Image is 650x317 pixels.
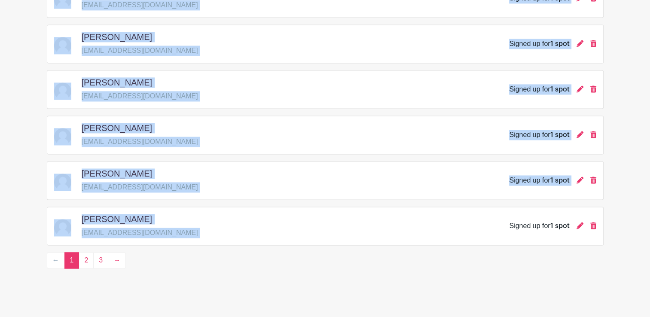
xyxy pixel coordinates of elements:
h5: [PERSON_NAME] [82,77,152,88]
img: default-ce2991bfa6775e67f084385cd625a349d9dcbb7a52a09fb2fda1e96e2d18dcdb.png [54,128,71,145]
span: 1 spot [550,40,570,47]
img: default-ce2991bfa6775e67f084385cd625a349d9dcbb7a52a09fb2fda1e96e2d18dcdb.png [54,174,71,191]
p: [EMAIL_ADDRESS][DOMAIN_NAME] [82,46,198,56]
p: [EMAIL_ADDRESS][DOMAIN_NAME] [82,182,198,192]
h5: [PERSON_NAME] [82,214,152,224]
p: [EMAIL_ADDRESS][DOMAIN_NAME] [82,228,198,238]
div: Signed up for [509,221,569,231]
p: [EMAIL_ADDRESS][DOMAIN_NAME] [82,137,198,147]
span: 1 [64,252,79,268]
span: 1 spot [550,223,570,229]
a: → [108,252,126,268]
span: 1 spot [550,86,570,93]
img: default-ce2991bfa6775e67f084385cd625a349d9dcbb7a52a09fb2fda1e96e2d18dcdb.png [54,37,71,54]
img: default-ce2991bfa6775e67f084385cd625a349d9dcbb7a52a09fb2fda1e96e2d18dcdb.png [54,219,71,236]
div: Signed up for [509,39,569,49]
span: 1 spot [550,131,570,138]
img: default-ce2991bfa6775e67f084385cd625a349d9dcbb7a52a09fb2fda1e96e2d18dcdb.png [54,82,71,100]
div: Signed up for [509,130,569,140]
h5: [PERSON_NAME] [82,32,152,42]
div: Signed up for [509,84,569,94]
a: 3 [93,252,108,268]
h5: [PERSON_NAME] [82,168,152,179]
p: [EMAIL_ADDRESS][DOMAIN_NAME] [82,91,198,101]
h5: [PERSON_NAME] [82,123,152,133]
span: 1 spot [550,177,570,184]
a: 2 [79,252,94,268]
div: Signed up for [509,175,569,186]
